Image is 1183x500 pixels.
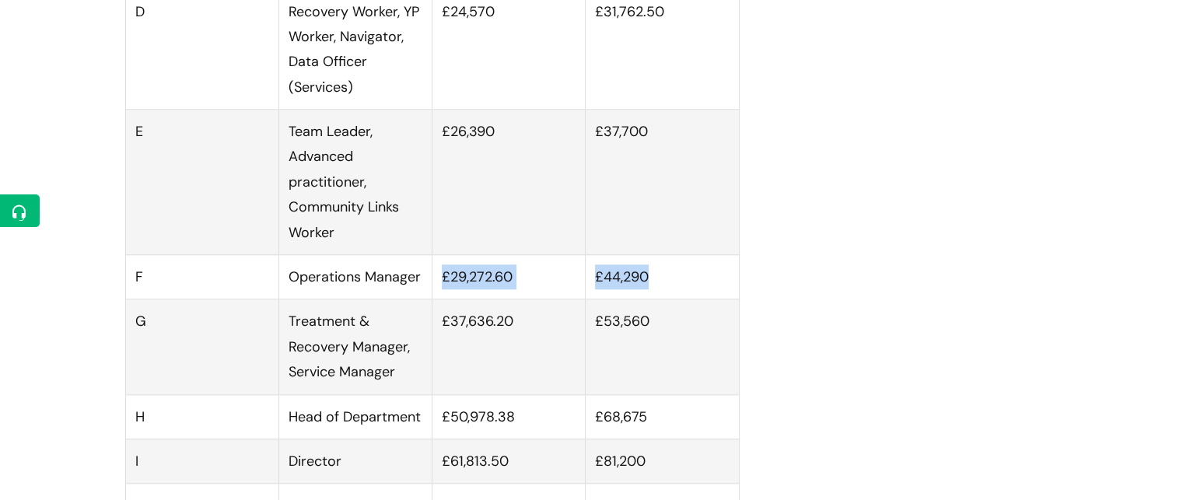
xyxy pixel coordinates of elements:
td: Operations Manager [278,255,432,299]
td: £37,636.20 [432,299,586,394]
td: £37,700 [586,110,739,255]
td: Treatment & Recovery Manager, Service Manager [278,299,432,394]
td: H [125,394,278,439]
td: F [125,255,278,299]
td: £44,290 [586,255,739,299]
td: £29,272.60 [432,255,586,299]
td: £81,200 [586,439,739,483]
td: Director [278,439,432,483]
td: £61,813.50 [432,439,586,483]
td: Team Leader, Advanced practitioner, Community Links Worker [278,110,432,255]
td: E [125,110,278,255]
td: £53,560 [586,299,739,394]
td: G [125,299,278,394]
td: £26,390 [432,110,586,255]
td: Head of Department [278,394,432,439]
td: £68,675 [586,394,739,439]
td: I [125,439,278,483]
td: £50,978.38 [432,394,586,439]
